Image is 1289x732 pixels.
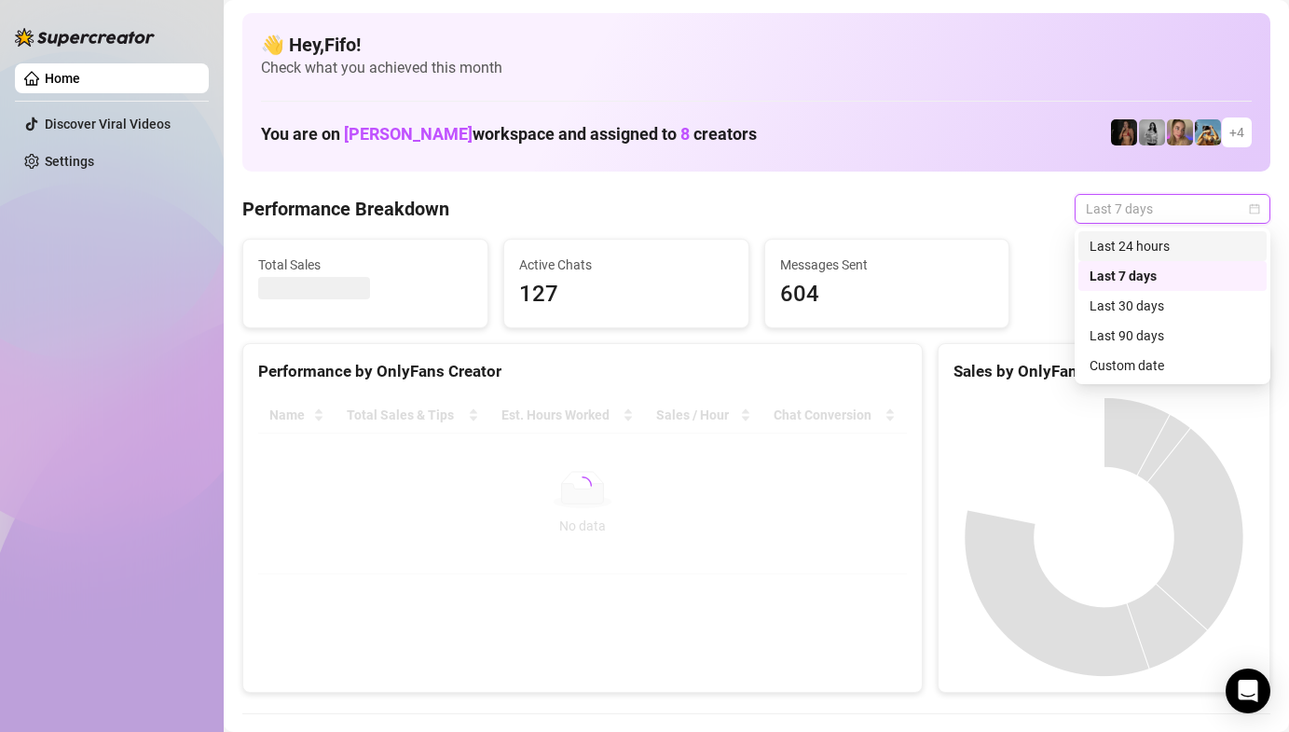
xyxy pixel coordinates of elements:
[1078,291,1267,321] div: Last 30 days
[1226,669,1270,713] div: Open Intercom Messenger
[1249,203,1260,214] span: calendar
[1090,236,1255,256] div: Last 24 hours
[680,124,690,144] span: 8
[519,255,734,275] span: Active Chats
[261,58,1252,78] span: Check what you achieved this month
[1195,119,1221,145] img: Babydanix
[1090,266,1255,286] div: Last 7 days
[242,196,449,222] h4: Performance Breakdown
[258,255,473,275] span: Total Sales
[15,28,155,47] img: logo-BBDzfeDw.svg
[1078,231,1267,261] div: Last 24 hours
[45,117,171,131] a: Discover Viral Videos
[1078,321,1267,351] div: Last 90 days
[519,277,734,312] span: 127
[1090,355,1255,376] div: Custom date
[1078,351,1267,380] div: Custom date
[1086,195,1259,223] span: Last 7 days
[1111,119,1137,145] img: the_bohema
[1090,325,1255,346] div: Last 90 days
[45,154,94,169] a: Settings
[45,71,80,86] a: Home
[1229,122,1244,143] span: + 4
[1139,119,1165,145] img: A
[1078,261,1267,291] div: Last 7 days
[1090,296,1255,316] div: Last 30 days
[344,124,473,144] span: [PERSON_NAME]
[780,277,994,312] span: 604
[261,124,757,145] h1: You are on workspace and assigned to creators
[258,359,907,384] div: Performance by OnlyFans Creator
[261,32,1252,58] h4: 👋 Hey, Fifo !
[569,473,596,499] span: loading
[1167,119,1193,145] img: Cherry
[780,255,994,275] span: Messages Sent
[953,359,1255,384] div: Sales by OnlyFans Creator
